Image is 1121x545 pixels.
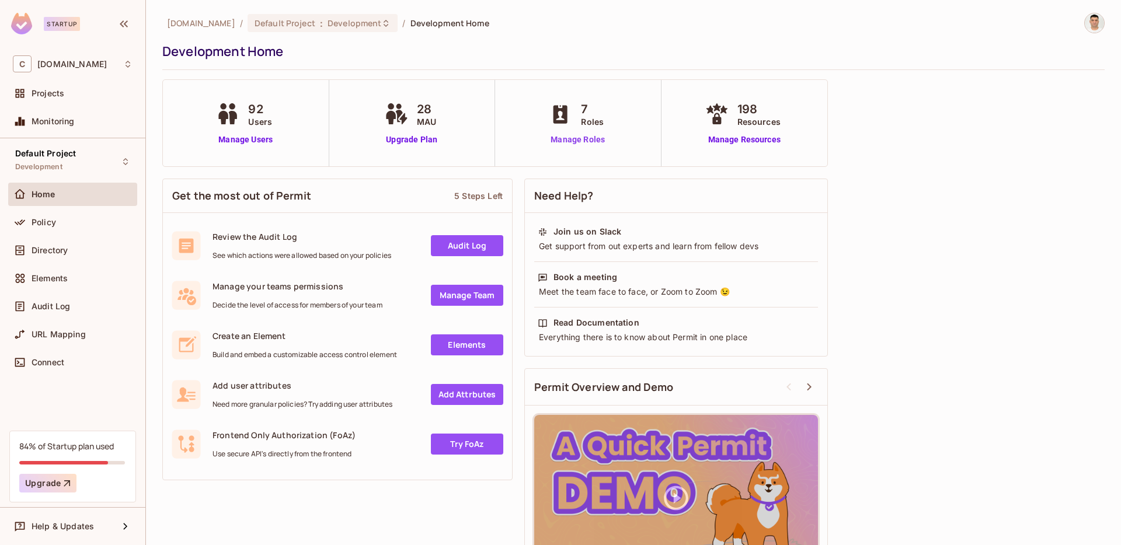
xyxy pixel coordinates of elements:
[213,350,397,359] span: Build and embed a customizable access control element
[737,116,781,128] span: Resources
[581,100,604,118] span: 7
[32,358,64,367] span: Connect
[417,116,436,128] span: MAU
[19,474,76,492] button: Upgrade
[213,231,391,242] span: Review the Audit Log
[240,18,243,29] li: /
[702,134,786,146] a: Manage Resources
[213,429,356,441] span: Frontend Only Authorization (FoAz)
[431,384,503,405] a: Add Attrbutes
[431,434,503,455] a: Try FoAz
[13,55,32,72] span: C
[538,286,814,298] div: Meet the team face to face, or Zoom to Zoom 😉
[32,330,86,339] span: URL Mapping
[402,18,405,29] li: /
[417,100,436,118] span: 28
[553,226,621,237] div: Join us on Slack
[431,285,503,306] a: Manage Team
[11,13,32,34] img: SReyMgAAAABJRU5ErkJggg==
[213,281,382,292] span: Manage your teams permissions
[32,117,75,126] span: Monitoring
[382,134,442,146] a: Upgrade Plan
[255,18,315,29] span: Default Project
[538,331,814,343] div: Everything there is to know about Permit in one place
[32,218,56,227] span: Policy
[454,190,503,201] div: 5 Steps Left
[162,43,1099,60] div: Development Home
[534,188,594,203] span: Need Help?
[737,100,781,118] span: 198
[546,134,610,146] a: Manage Roles
[328,18,381,29] span: Development
[32,246,68,255] span: Directory
[248,100,272,118] span: 92
[15,162,62,172] span: Development
[32,190,55,199] span: Home
[213,301,382,310] span: Decide the level of access for members of your team
[534,380,674,394] span: Permit Overview and Demo
[213,380,392,391] span: Add user attributes
[553,317,639,329] div: Read Documentation
[431,235,503,256] a: Audit Log
[213,400,392,409] span: Need more granular policies? Try adding user attributes
[213,449,356,459] span: Use secure API's directly from the frontend
[431,334,503,355] a: Elements
[553,271,617,283] div: Book a meeting
[410,18,489,29] span: Development Home
[44,17,80,31] div: Startup
[319,19,323,28] span: :
[213,251,391,260] span: See which actions were allowed based on your policies
[538,240,814,252] div: Get support from out experts and learn from fellow devs
[37,60,107,69] span: Workspace: chalkboard.io
[172,188,311,203] span: Get the most out of Permit
[581,116,604,128] span: Roles
[32,522,94,531] span: Help & Updates
[248,116,272,128] span: Users
[32,274,68,283] span: Elements
[213,330,397,341] span: Create an Element
[213,134,278,146] a: Manage Users
[32,89,64,98] span: Projects
[32,302,70,311] span: Audit Log
[15,149,76,158] span: Default Project
[19,441,114,452] div: 84% of Startup plan used
[1085,13,1104,33] img: Armen Hovasapyan
[167,18,235,29] span: the active workspace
